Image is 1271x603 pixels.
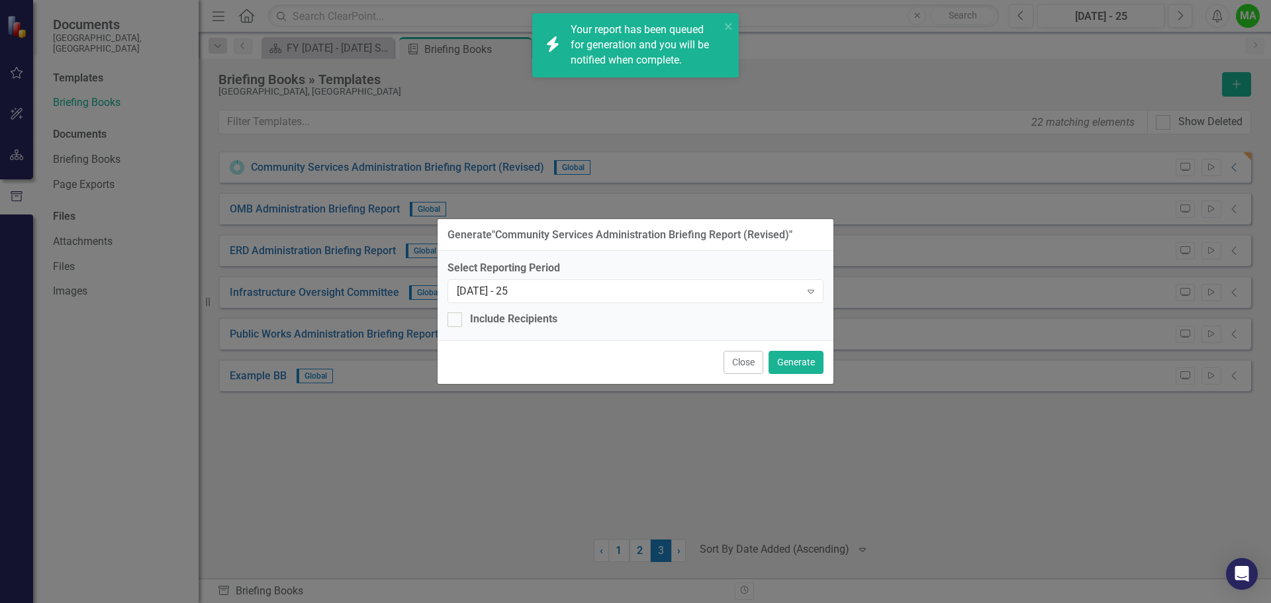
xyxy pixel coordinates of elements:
button: close [724,19,733,34]
button: Close [724,351,763,374]
div: Generate " Community Services Administration Briefing Report (Revised) " [447,229,792,241]
div: Your report has been queued for generation and you will be notified when complete. [571,23,720,68]
button: Generate [769,351,824,374]
div: [DATE] - 25 [457,284,800,299]
div: Open Intercom Messenger [1226,558,1258,590]
label: Select Reporting Period [447,261,824,276]
div: Include Recipients [470,312,557,327]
